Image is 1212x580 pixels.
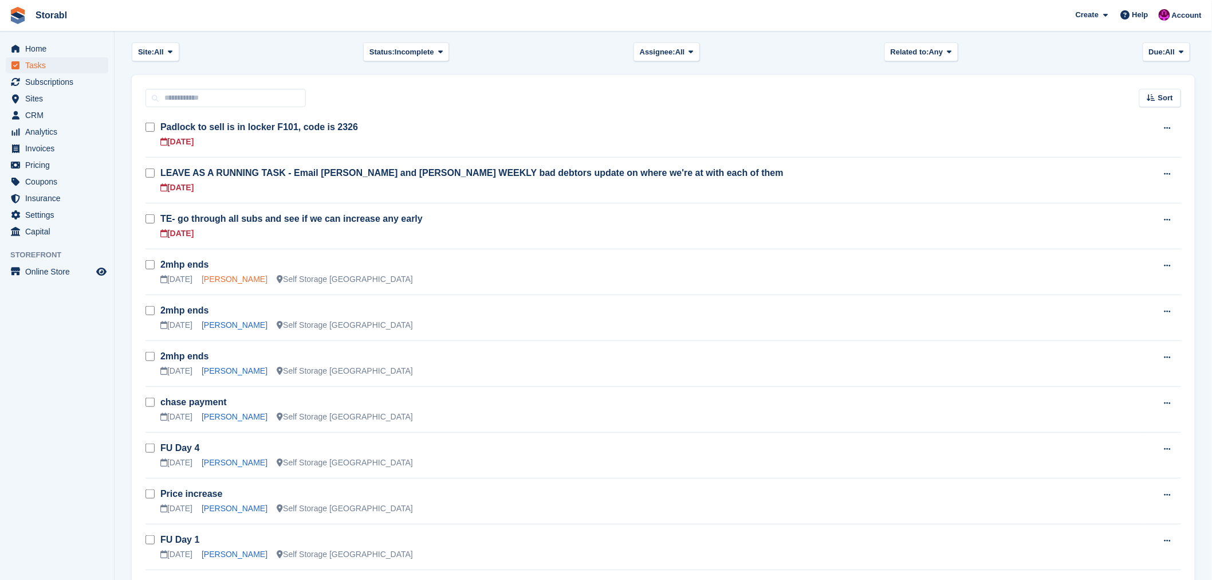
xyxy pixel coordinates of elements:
[25,124,94,140] span: Analytics
[6,74,108,90] a: menu
[369,46,395,58] span: Status:
[6,224,108,240] a: menu
[277,457,413,469] div: Self Storage [GEOGRAPHIC_DATA]
[202,275,267,284] a: [PERSON_NAME]
[202,412,267,421] a: [PERSON_NAME]
[25,224,94,240] span: Capital
[202,320,267,330] a: [PERSON_NAME]
[25,264,94,280] span: Online Store
[25,91,94,107] span: Sites
[25,174,94,190] span: Coupons
[25,140,94,156] span: Invoices
[25,190,94,206] span: Insurance
[160,535,199,544] a: FU Day 1
[25,207,94,223] span: Settings
[160,489,223,499] a: Price increase
[160,228,194,240] div: [DATE]
[1172,10,1202,21] span: Account
[132,42,179,61] button: Site: All
[25,157,94,173] span: Pricing
[160,365,192,377] div: [DATE]
[277,273,413,285] div: Self Storage [GEOGRAPHIC_DATA]
[25,57,94,73] span: Tasks
[6,207,108,223] a: menu
[1149,46,1166,58] span: Due:
[25,74,94,90] span: Subscriptions
[277,503,413,515] div: Self Storage [GEOGRAPHIC_DATA]
[1159,9,1170,21] img: Helen Morton
[6,264,108,280] a: menu
[160,122,358,132] a: Padlock to sell is in locker F101, code is 2326
[160,305,208,315] a: 2mhp ends
[160,273,192,285] div: [DATE]
[25,107,94,123] span: CRM
[6,57,108,73] a: menu
[277,411,413,423] div: Self Storage [GEOGRAPHIC_DATA]
[1158,92,1173,104] span: Sort
[1076,9,1099,21] span: Create
[6,91,108,107] a: menu
[891,46,929,58] span: Related to:
[160,503,192,515] div: [DATE]
[154,46,164,58] span: All
[160,351,208,361] a: 2mhp ends
[202,504,267,513] a: [PERSON_NAME]
[160,182,194,194] div: [DATE]
[884,42,958,61] button: Related to: Any
[202,550,267,559] a: [PERSON_NAME]
[138,46,154,58] span: Site:
[6,174,108,190] a: menu
[10,249,114,261] span: Storefront
[202,366,267,375] a: [PERSON_NAME]
[160,548,192,561] div: [DATE]
[9,7,26,24] img: stora-icon-8386f47178a22dfd0bd8f6a31ec36ba5ce8667c1dd55bd0f319d3a0aa187defe.svg
[277,365,413,377] div: Self Storage [GEOGRAPHIC_DATA]
[6,157,108,173] a: menu
[160,457,192,469] div: [DATE]
[395,46,434,58] span: Incomplete
[6,190,108,206] a: menu
[6,140,108,156] a: menu
[160,319,192,331] div: [DATE]
[633,42,701,61] button: Assignee: All
[1143,42,1190,61] button: Due: All
[6,107,108,123] a: menu
[160,136,194,148] div: [DATE]
[160,411,192,423] div: [DATE]
[1166,46,1175,58] span: All
[1132,9,1148,21] span: Help
[363,42,449,61] button: Status: Incomplete
[95,265,108,279] a: Preview store
[160,260,208,269] a: 2mhp ends
[6,124,108,140] a: menu
[25,41,94,57] span: Home
[31,6,72,25] a: Storabl
[202,458,267,467] a: [PERSON_NAME]
[160,214,423,224] a: TE- go through all subs and see if we can increase any early
[160,443,199,453] a: FU Day 4
[277,548,413,561] div: Self Storage [GEOGRAPHIC_DATA]
[6,41,108,57] a: menu
[675,46,685,58] span: All
[277,319,413,331] div: Self Storage [GEOGRAPHIC_DATA]
[160,397,227,407] a: chase payment
[160,168,784,178] a: LEAVE AS A RUNNING TASK - Email [PERSON_NAME] and [PERSON_NAME] WEEKLY bad debtors update on wher...
[929,46,943,58] span: Any
[640,46,675,58] span: Assignee:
